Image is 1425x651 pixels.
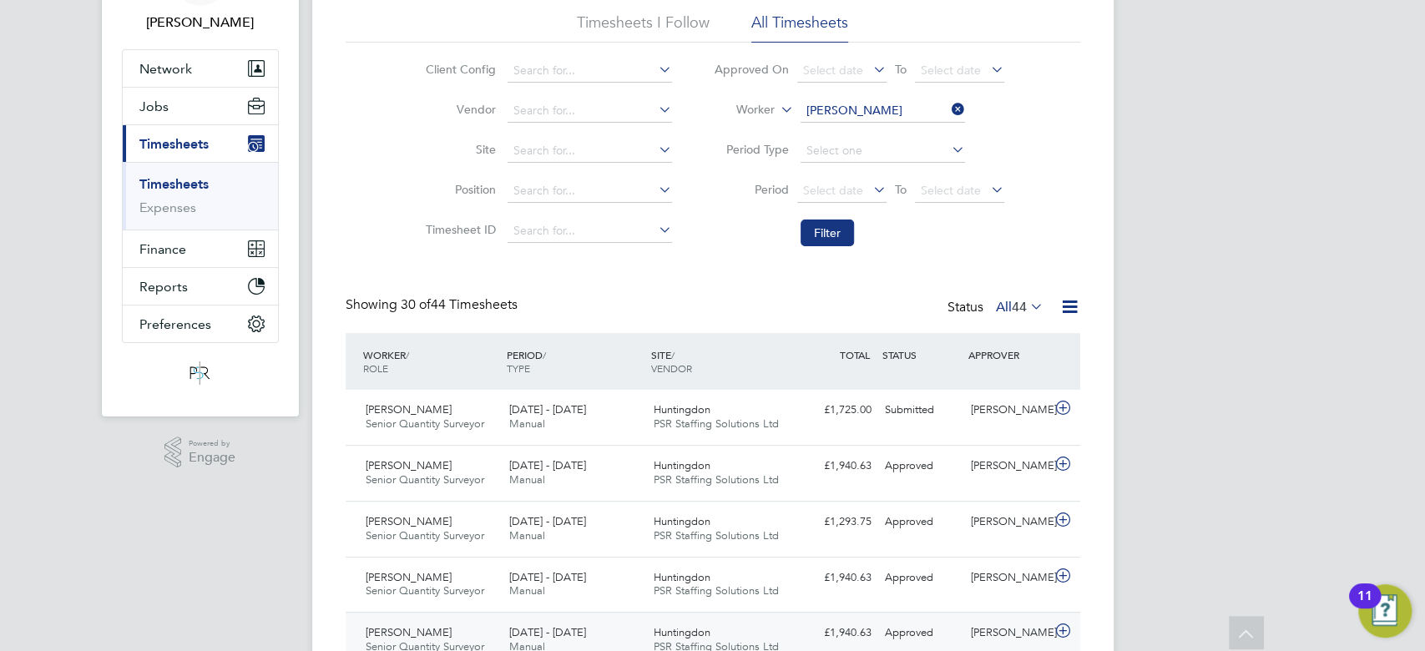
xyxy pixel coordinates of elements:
[509,458,586,472] span: [DATE] - [DATE]
[878,340,965,370] div: STATUS
[921,183,981,198] span: Select date
[507,361,530,375] span: TYPE
[654,570,710,584] span: Huntingdon
[509,402,586,416] span: [DATE] - [DATE]
[996,299,1043,315] label: All
[714,182,789,197] label: Period
[791,619,878,647] div: £1,940.63
[878,452,965,480] div: Approved
[577,13,710,43] li: Timesheets I Follow
[366,514,452,528] span: [PERSON_NAME]
[791,508,878,536] div: £1,293.75
[508,220,672,243] input: Search for...
[647,340,791,383] div: SITE
[878,396,965,424] div: Submitted
[878,619,965,647] div: Approved
[421,222,496,237] label: Timesheet ID
[139,199,196,215] a: Expenses
[654,583,779,598] span: PSR Staffing Solutions Ltd
[801,139,965,163] input: Select one
[714,142,789,157] label: Period Type
[840,348,870,361] span: TOTAL
[508,59,672,83] input: Search for...
[406,348,409,361] span: /
[366,583,484,598] span: Senior Quantity Surveyor
[791,564,878,592] div: £1,940.63
[123,88,278,124] button: Jobs
[964,452,1051,480] div: [PERSON_NAME]
[164,437,235,468] a: Powered byEngage
[139,61,192,77] span: Network
[123,50,278,87] button: Network
[122,13,279,33] span: Beth Seddon
[751,13,848,43] li: All Timesheets
[964,508,1051,536] div: [PERSON_NAME]
[654,514,710,528] span: Huntingdon
[651,361,692,375] span: VENDOR
[122,360,279,386] a: Go to home page
[366,416,484,431] span: Senior Quantity Surveyor
[801,99,965,123] input: Search for...
[139,241,186,257] span: Finance
[366,528,484,542] span: Senior Quantity Surveyor
[189,437,235,451] span: Powered by
[503,340,647,383] div: PERIOD
[366,570,452,584] span: [PERSON_NAME]
[890,58,912,80] span: To
[964,619,1051,647] div: [PERSON_NAME]
[184,360,215,386] img: psrsolutions-logo-retina.png
[654,472,779,487] span: PSR Staffing Solutions Ltd
[123,230,278,267] button: Finance
[700,102,775,119] label: Worker
[803,63,863,78] span: Select date
[921,63,981,78] span: Select date
[421,102,496,117] label: Vendor
[139,316,211,332] span: Preferences
[401,296,431,313] span: 30 of
[401,296,518,313] span: 44 Timesheets
[509,625,586,639] span: [DATE] - [DATE]
[189,451,235,465] span: Engage
[714,62,789,77] label: Approved On
[509,570,586,584] span: [DATE] - [DATE]
[508,179,672,203] input: Search for...
[366,402,452,416] span: [PERSON_NAME]
[509,514,586,528] span: [DATE] - [DATE]
[1358,584,1412,638] button: Open Resource Center, 11 new notifications
[878,508,965,536] div: Approved
[803,183,863,198] span: Select date
[123,268,278,305] button: Reports
[791,396,878,424] div: £1,725.00
[509,416,545,431] span: Manual
[1012,299,1027,315] span: 44
[543,348,546,361] span: /
[123,305,278,342] button: Preferences
[654,625,710,639] span: Huntingdon
[964,340,1051,370] div: APPROVER
[654,458,710,472] span: Huntingdon
[791,452,878,480] div: £1,940.63
[363,361,388,375] span: ROLE
[509,528,545,542] span: Manual
[508,99,672,123] input: Search for...
[366,625,452,639] span: [PERSON_NAME]
[139,279,188,295] span: Reports
[654,402,710,416] span: Huntingdon
[421,62,496,77] label: Client Config
[139,136,209,152] span: Timesheets
[346,296,521,314] div: Showing
[964,396,1051,424] div: [PERSON_NAME]
[366,458,452,472] span: [PERSON_NAME]
[654,416,779,431] span: PSR Staffing Solutions Ltd
[964,564,1051,592] div: [PERSON_NAME]
[139,176,209,192] a: Timesheets
[509,583,545,598] span: Manual
[421,142,496,157] label: Site
[1357,596,1372,618] div: 11
[421,182,496,197] label: Position
[508,139,672,163] input: Search for...
[878,564,965,592] div: Approved
[123,162,278,230] div: Timesheets
[671,348,675,361] span: /
[947,296,1047,320] div: Status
